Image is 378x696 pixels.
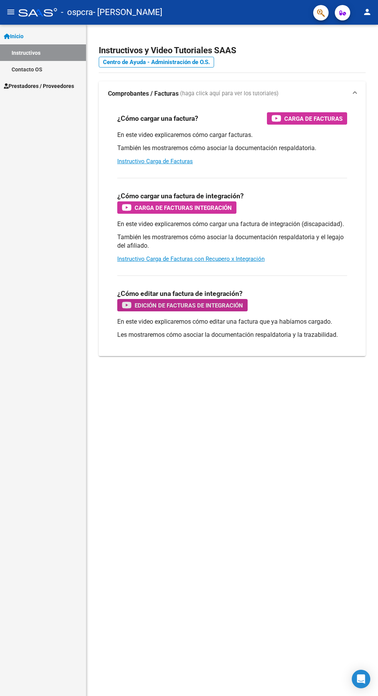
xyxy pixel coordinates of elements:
span: Carga de Facturas Integración [135,203,232,213]
button: Edición de Facturas de integración [117,299,248,311]
span: Carga de Facturas [284,114,343,123]
h2: Instructivos y Video Tutoriales SAAS [99,43,366,58]
span: Inicio [4,32,24,41]
span: Prestadores / Proveedores [4,82,74,90]
p: También les mostraremos cómo asociar la documentación respaldatoria y el legajo del afiliado. [117,233,347,250]
a: Centro de Ayuda - Administración de O.S. [99,57,214,68]
p: En este video explicaremos cómo editar una factura que ya habíamos cargado. [117,318,347,326]
h3: ¿Cómo cargar una factura de integración? [117,191,244,201]
p: En este video explicaremos cómo cargar facturas. [117,131,347,139]
p: También les mostraremos cómo asociar la documentación respaldatoria. [117,144,347,152]
button: Carga de Facturas Integración [117,201,236,214]
a: Instructivo Carga de Facturas [117,158,193,165]
button: Carga de Facturas [267,112,347,125]
span: - ospcra [61,4,93,21]
a: Instructivo Carga de Facturas con Recupero x Integración [117,255,265,262]
p: En este video explicaremos cómo cargar una factura de integración (discapacidad). [117,220,347,228]
h3: ¿Cómo cargar una factura? [117,113,198,124]
h3: ¿Cómo editar una factura de integración? [117,288,243,299]
mat-icon: person [363,7,372,17]
div: Open Intercom Messenger [352,670,370,688]
mat-icon: menu [6,7,15,17]
div: Comprobantes / Facturas (haga click aquí para ver los tutoriales) [99,106,366,356]
strong: Comprobantes / Facturas [108,90,179,98]
mat-expansion-panel-header: Comprobantes / Facturas (haga click aquí para ver los tutoriales) [99,81,366,106]
span: (haga click aquí para ver los tutoriales) [180,90,278,98]
span: Edición de Facturas de integración [135,301,243,310]
span: - [PERSON_NAME] [93,4,162,21]
p: Les mostraremos cómo asociar la documentación respaldatoria y la trazabilidad. [117,331,347,339]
